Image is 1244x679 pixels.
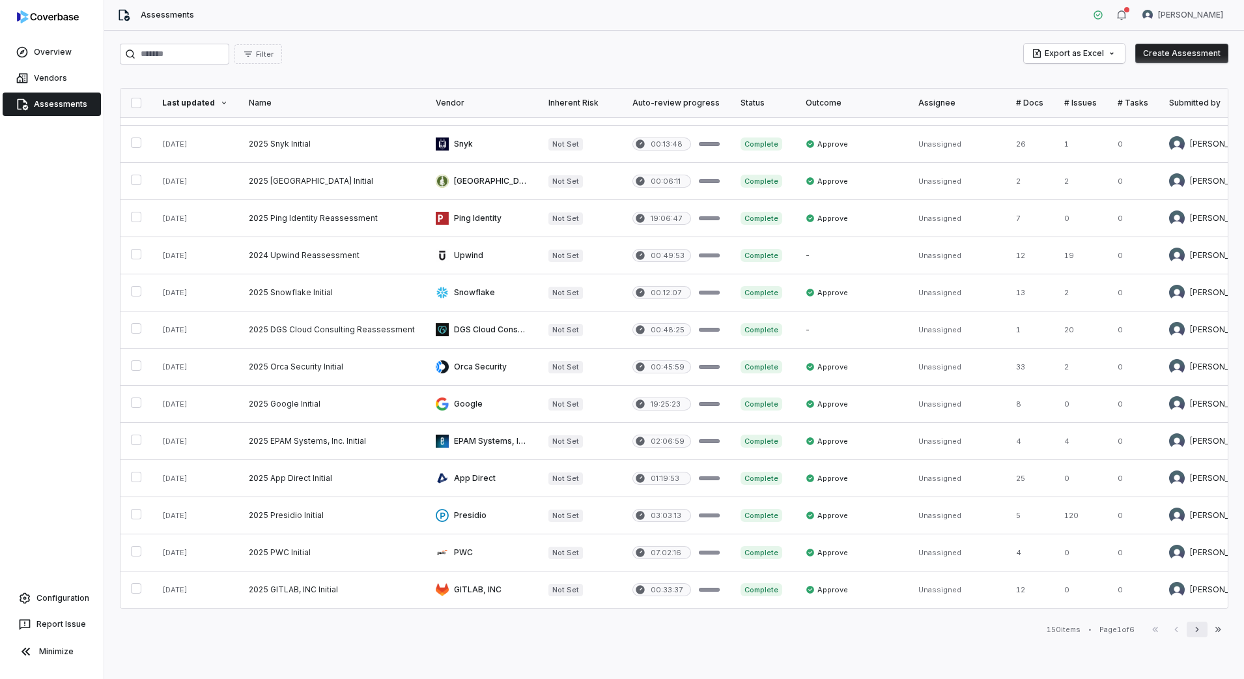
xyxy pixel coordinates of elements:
td: - [795,311,908,349]
span: Filter [256,50,274,59]
img: Diana Esparza avatar [1169,285,1185,300]
img: Diana Esparza avatar [1169,433,1185,449]
span: Assessments [141,10,194,20]
span: [PERSON_NAME] [1158,10,1223,20]
div: # Docs [1016,98,1043,108]
img: Diana Esparza avatar [1169,136,1185,152]
a: Assessments [3,93,101,116]
div: Status [741,98,785,108]
img: Diana Esparza avatar [1169,396,1185,412]
div: Vendor [436,98,528,108]
a: Vendors [3,66,101,90]
div: Auto-review progress [632,98,720,108]
img: logo-D7KZi-bG.svg [17,10,79,23]
button: Minimize [5,639,98,665]
img: Diana Esparza avatar [1169,359,1185,375]
button: Export as Excel [1024,44,1125,63]
div: • [1088,625,1092,634]
img: Diana Esparza avatar [1169,248,1185,263]
button: Create Assessment [1135,44,1228,63]
div: Page 1 of 6 [1099,625,1135,635]
button: Report Issue [5,613,98,636]
img: Diana Esparza avatar [1169,173,1185,189]
img: Diana Esparza avatar [1169,545,1185,560]
img: Diana Esparza avatar [1169,508,1185,523]
img: Diana Esparza avatar [1169,210,1185,226]
img: Diana Esparza avatar [1169,582,1185,598]
img: Diana Esparza avatar [1169,470,1185,486]
img: Diana Esparza avatar [1169,322,1185,338]
div: Inherent Risk [548,98,612,108]
div: Outcome [806,98,898,108]
div: # Issues [1064,98,1097,108]
img: Diana Esparza avatar [1142,10,1153,20]
button: Diana Esparza avatar[PERSON_NAME] [1135,5,1231,25]
td: - [795,237,908,274]
div: # Tasks [1118,98,1148,108]
div: Assignee [918,98,995,108]
div: Last updated [162,98,228,108]
a: Configuration [5,586,98,610]
button: Filter [234,44,282,64]
div: Name [249,98,415,108]
div: 150 items [1047,625,1081,635]
a: Overview [3,40,101,64]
